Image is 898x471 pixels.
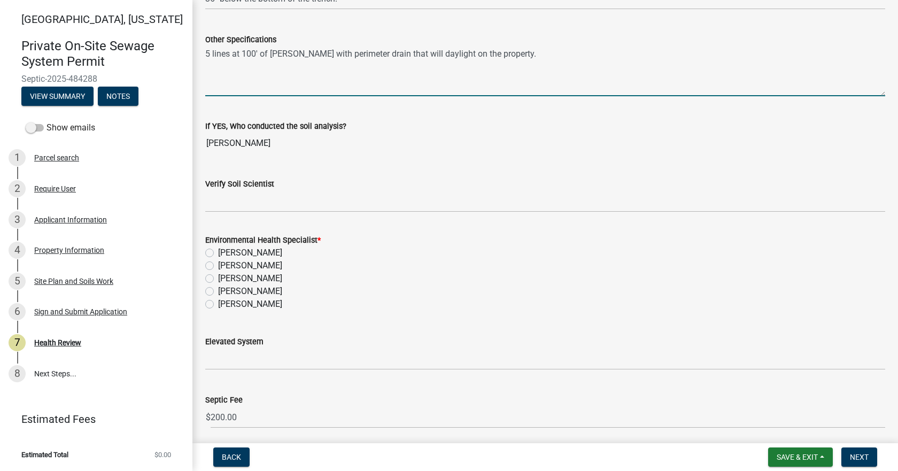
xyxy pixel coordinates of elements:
span: $0.00 [154,451,171,458]
div: 4 [9,242,26,259]
button: Next [841,447,877,467]
wm-modal-confirm: Summary [21,92,94,101]
div: 5 [9,273,26,290]
div: Property Information [34,246,104,254]
label: [PERSON_NAME] [218,298,282,311]
span: Estimated Total [21,451,68,458]
div: Site Plan and Soils Work [34,277,113,285]
button: Save & Exit [768,447,833,467]
label: [PERSON_NAME] [218,285,282,298]
span: Save & Exit [777,453,818,461]
div: Require User [34,185,76,192]
label: Show emails [26,121,95,134]
div: 2 [9,180,26,197]
label: Environmental Health Specialist [205,237,321,244]
label: [PERSON_NAME] [218,272,282,285]
div: 6 [9,303,26,320]
span: Back [222,453,241,461]
button: View Summary [21,87,94,106]
label: Elevated System [205,338,264,346]
label: If YES, Who conducted the soil analysis? [205,123,346,130]
span: Septic-2025-484288 [21,74,171,84]
div: 1 [9,149,26,166]
button: Notes [98,87,138,106]
label: Verify Soil Scientist [205,181,274,188]
button: Back [213,447,250,467]
div: Parcel search [34,154,79,161]
a: Estimated Fees [9,408,175,430]
div: Health Review [34,339,81,346]
wm-modal-confirm: Notes [98,92,138,101]
div: 3 [9,211,26,228]
div: 8 [9,365,26,382]
label: Other Specifications [205,36,276,44]
label: [PERSON_NAME] [218,246,282,259]
span: $ [205,406,211,428]
div: 7 [9,334,26,351]
span: Next [850,453,869,461]
div: Sign and Submit Application [34,308,127,315]
div: Applicant Information [34,216,107,223]
h4: Private On-Site Sewage System Permit [21,38,184,70]
span: [GEOGRAPHIC_DATA], [US_STATE] [21,13,183,26]
label: [PERSON_NAME] [218,259,282,272]
label: Septic Fee [205,397,243,404]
